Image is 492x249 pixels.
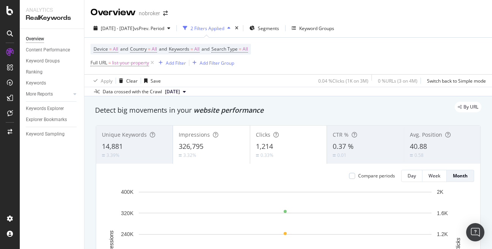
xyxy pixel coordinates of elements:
span: All [194,44,200,54]
span: Country [130,46,147,52]
div: Data crossed with the Crawl [103,88,162,95]
span: Device [94,46,108,52]
span: = [190,46,193,52]
div: Compare periods [358,172,395,179]
div: Content Performance [26,46,70,54]
text: 2K [437,189,444,195]
button: Add Filter Group [189,58,234,67]
span: 326,795 [179,142,203,151]
div: nobroker [139,10,160,17]
button: Switch back to Simple mode [424,75,486,87]
img: Equal [179,154,182,156]
span: 14,881 [102,142,123,151]
span: All [113,44,118,54]
div: Apply [101,78,113,84]
span: 0.37 % [333,142,354,151]
span: All [243,44,248,54]
div: Keyword Sampling [26,130,65,138]
div: Day [408,172,416,179]
text: 240K [121,231,133,237]
img: Equal [256,154,259,156]
span: Impressions [179,131,210,138]
img: Equal [102,154,105,156]
button: Segments [246,22,282,34]
span: 1,214 [256,142,273,151]
img: Equal [333,154,336,156]
span: 2025 Aug. 4th [165,88,180,95]
text: 400K [121,189,133,195]
span: Full URL [90,59,107,66]
span: By URL [463,105,478,109]
div: legacy label [455,102,481,112]
div: Keyword Groups [299,25,334,32]
text: 1.2K [437,231,448,237]
div: 0.04 % Clicks ( 1K on 3M ) [318,78,368,84]
div: 0 % URLs ( 3 on 4M ) [378,78,417,84]
span: Avg. Position [410,131,442,138]
button: Keyword Groups [289,22,337,34]
span: and [120,46,128,52]
span: and [202,46,209,52]
div: 3.32% [183,152,196,158]
div: More Reports [26,90,53,98]
button: [DATE] [162,87,189,96]
button: Day [401,170,422,182]
span: = [108,59,111,66]
button: Month [447,170,474,182]
a: Content Performance [26,46,79,54]
button: Save [141,75,161,87]
a: Explorer Bookmarks [26,116,79,124]
span: Unique Keywords [102,131,147,138]
div: 2 Filters Applied [190,25,224,32]
div: Save [151,78,161,84]
div: 0.01 [337,152,346,158]
span: vs Prev. Period [134,25,164,32]
button: Add Filter [156,58,186,67]
div: Analytics [26,6,78,14]
text: 1.6K [437,210,448,216]
span: [DATE] - [DATE] [101,25,134,32]
a: More Reports [26,90,71,98]
div: Switch back to Simple mode [427,78,486,84]
button: Apply [90,75,113,87]
a: Keyword Sampling [26,130,79,138]
a: Overview [26,35,79,43]
img: Equal [410,154,413,156]
div: 3.39% [106,152,119,158]
div: arrow-right-arrow-left [163,11,168,16]
button: 2 Filters Applied [180,22,233,34]
a: Ranking [26,68,79,76]
div: Add Filter Group [200,60,234,66]
button: Clear [116,75,138,87]
div: RealKeywords [26,14,78,22]
div: Add Filter [166,60,186,66]
div: Ranking [26,68,43,76]
span: Search Type [211,46,238,52]
div: 0.58 [414,152,424,158]
span: CTR % [333,131,349,138]
div: Open Intercom Messenger [466,223,484,241]
span: = [109,46,112,52]
text: 320K [121,210,133,216]
a: Keyword Groups [26,57,79,65]
span: Segments [258,25,279,32]
span: and [159,46,167,52]
div: Keywords [26,79,46,87]
span: All [152,44,157,54]
span: list-your-property [112,57,149,68]
span: Clicks [256,131,270,138]
div: Clear [126,78,138,84]
div: Overview [26,35,44,43]
div: times [233,24,240,32]
div: Explorer Bookmarks [26,116,67,124]
button: Week [422,170,447,182]
div: Keyword Groups [26,57,60,65]
span: Keywords [169,46,189,52]
span: = [239,46,241,52]
button: [DATE] - [DATE]vsPrev. Period [90,22,173,34]
div: Week [429,172,440,179]
div: Overview [90,6,136,19]
span: = [148,46,151,52]
div: Keywords Explorer [26,105,64,113]
a: Keywords [26,79,79,87]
